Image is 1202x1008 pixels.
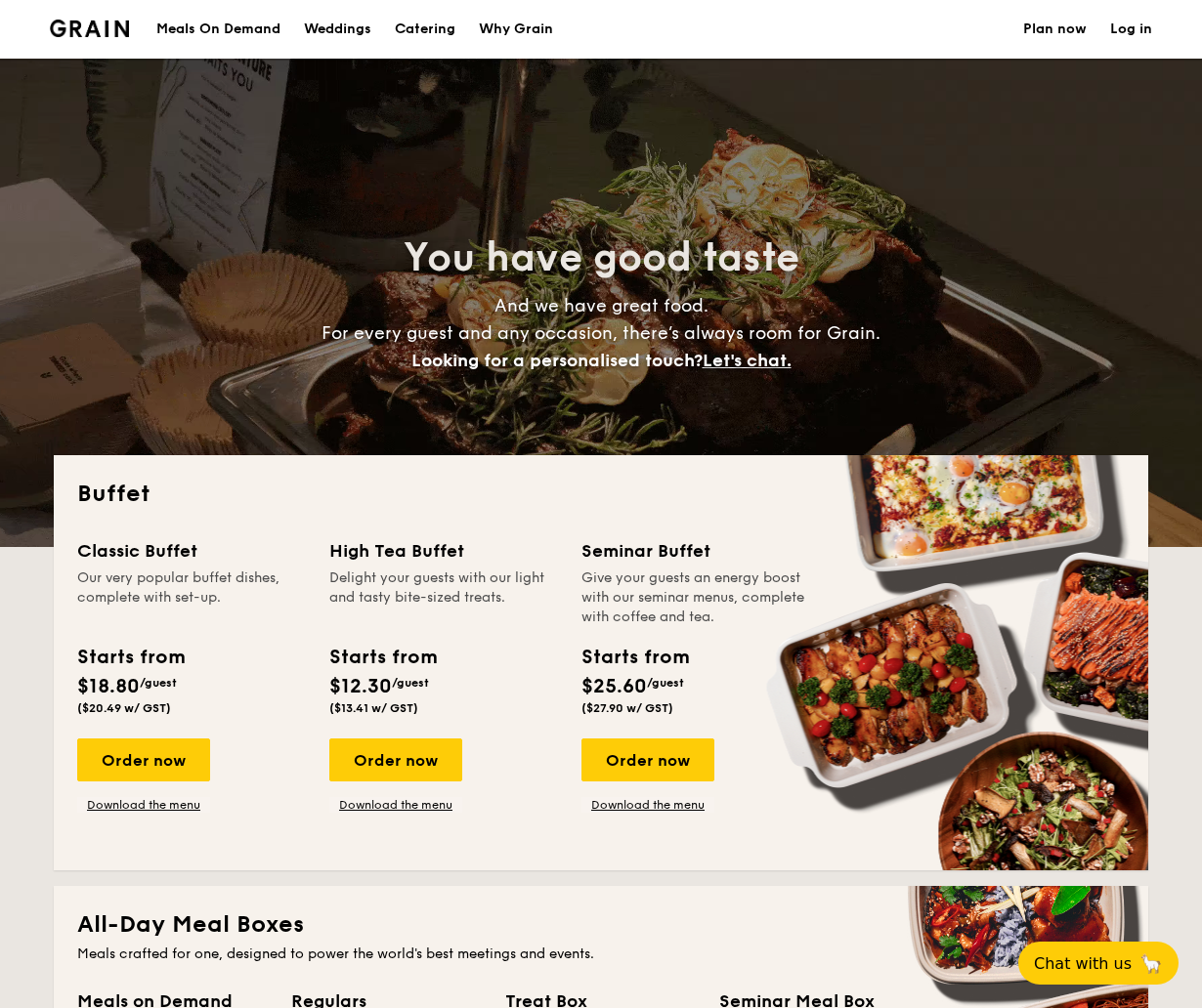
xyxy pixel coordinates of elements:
[77,797,210,813] a: Download the menu
[581,643,688,672] div: Starts from
[140,676,177,690] span: /guest
[322,295,880,371] span: And we have great food. For every guest and any occasion, there’s always room for Grain.
[77,479,1125,510] h2: Buffet
[77,945,1125,964] div: Meals crafted for one, designed to power the world's best meetings and events.
[50,20,129,37] a: Logotype
[411,350,703,371] span: Looking for a personalised touch?
[392,676,429,690] span: /guest
[77,568,306,627] div: Our very popular buffet dishes, complete with set-up.
[77,675,140,698] span: $18.80
[404,234,799,281] span: You have good taste
[77,701,171,715] span: ($20.49 w/ GST)
[581,701,673,715] span: ($27.90 w/ GST)
[703,350,792,371] span: Let's chat.
[1034,954,1132,973] span: Chat with us
[329,643,436,672] div: Starts from
[77,738,210,781] div: Order now
[329,675,392,698] span: $12.30
[1018,942,1179,985] button: Chat with us🦙
[329,568,558,627] div: Delight your guests with our light and tasty bite-sized treats.
[581,797,714,813] a: Download the menu
[1139,952,1163,975] span: 🦙
[581,738,714,781] div: Order now
[581,537,810,565] div: Seminar Buffet
[329,701,418,715] span: ($13.41 w/ GST)
[77,643,184,672] div: Starts from
[581,568,810,627] div: Give your guests an energy boost with our seminar menus, complete with coffee and tea.
[329,537,558,565] div: High Tea Buffet
[581,675,647,698] span: $25.60
[77,909,1125,941] h2: All-Day Meal Boxes
[50,20,129,37] img: Grain
[647,676,684,690] span: /guest
[329,738,462,781] div: Order now
[77,537,306,565] div: Classic Buffet
[329,797,462,813] a: Download the menu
